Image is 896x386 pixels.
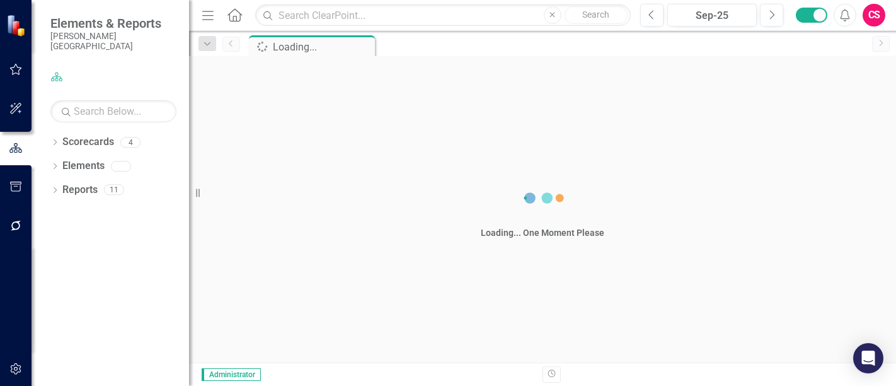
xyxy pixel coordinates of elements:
a: Reports [62,183,98,197]
button: Search [565,6,628,24]
div: Loading... One Moment Please [481,226,604,239]
button: Sep-25 [667,4,757,26]
a: Scorecards [62,135,114,149]
span: Elements & Reports [50,16,176,31]
div: 11 [104,185,124,196]
img: ClearPoint Strategy [6,15,28,37]
input: Search Below... [50,100,176,122]
input: Search ClearPoint... [255,4,631,26]
a: Elements [62,159,105,173]
div: Sep-25 [672,8,752,23]
div: Open Intercom Messenger [853,343,883,373]
small: [PERSON_NAME][GEOGRAPHIC_DATA] [50,31,176,52]
div: Loading... [273,39,372,55]
div: 4 [120,137,141,148]
button: CS [863,4,885,26]
span: Search [582,9,609,20]
span: Administrator [202,368,261,381]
